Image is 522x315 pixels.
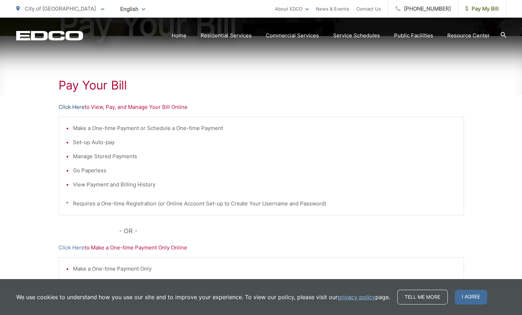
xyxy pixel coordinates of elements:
[455,290,487,304] span: I agree
[397,290,448,304] a: Tell me more
[66,199,456,208] p: * Requires a One-time Registration (or Online Account Set-up to Create Your Username and Password)
[25,5,96,12] span: City of [GEOGRAPHIC_DATA]
[73,180,456,189] li: View Payment and Billing History
[172,31,186,40] a: Home
[356,5,381,13] a: Contact Us
[119,226,464,236] p: - OR -
[266,31,319,40] a: Commercial Services
[275,5,309,13] a: About EDCO
[338,293,375,301] a: privacy policy
[73,265,456,273] li: Make a One-time Payment Only
[59,243,85,252] a: Click Here
[59,103,85,111] a: Click Here
[73,138,456,147] li: Set-up Auto-pay
[59,243,464,252] p: to Make a One-time Payment Only Online
[59,103,464,111] p: to View, Pay, and Manage Your Bill Online
[73,152,456,161] li: Manage Stored Payments
[115,3,151,15] span: English
[447,31,490,40] a: Resource Center
[465,5,499,13] span: Pay My Bill
[333,31,380,40] a: Service Schedules
[73,124,456,132] li: Make a One-time Payment or Schedule a One-time Payment
[59,78,464,92] h1: Pay Your Bill
[394,31,433,40] a: Public Facilities
[73,166,456,175] li: Go Paperless
[316,5,349,13] a: News & Events
[16,31,83,41] a: EDCD logo. Return to the homepage.
[16,293,390,301] p: We use cookies to understand how you use our site and to improve your experience. To view our pol...
[201,31,252,40] a: Residential Services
